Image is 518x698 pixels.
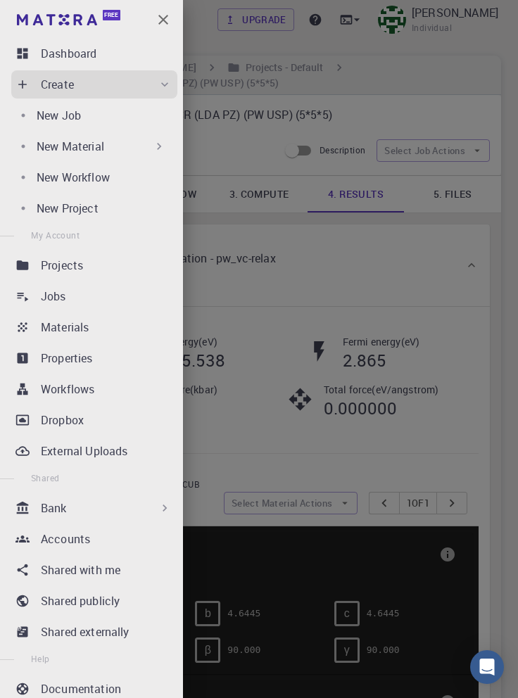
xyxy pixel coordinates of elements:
[41,257,83,274] p: Projects
[41,412,84,429] p: Dropbox
[14,8,126,31] a: Free
[11,194,172,222] a: New Project
[41,623,129,640] p: Shared externally
[41,76,74,93] p: Create
[30,10,73,23] span: Destek
[41,592,120,609] p: Shared publicly
[17,14,97,25] img: logo
[11,70,177,99] div: Create
[11,556,177,584] a: Shared with me
[11,618,177,646] a: Shared externally
[41,680,121,697] p: Documentation
[41,500,67,516] p: Bank
[41,319,89,336] p: Materials
[37,107,81,124] p: New Job
[11,494,177,522] div: Bank
[31,472,59,483] span: Shared
[37,169,110,186] p: New Workflow
[41,45,96,62] p: Dashboard
[11,587,177,615] a: Shared publicly
[41,350,93,367] p: Properties
[41,531,90,547] p: Accounts
[37,200,99,217] p: New Project
[11,344,177,372] a: Properties
[41,288,66,305] p: Jobs
[11,282,177,310] a: Jobs
[41,561,120,578] p: Shared with me
[11,406,177,434] a: Dropbox
[11,101,172,129] a: New Job
[31,229,80,241] span: My Account
[11,437,177,465] a: External Uploads
[104,11,118,19] span: Free
[11,525,177,553] a: Accounts
[11,132,172,160] div: New Material
[37,138,104,155] p: New Material
[11,163,172,191] a: New Workflow
[41,381,94,398] p: Workflows
[31,653,50,664] span: Help
[470,650,504,684] div: Open Intercom Messenger
[11,39,177,68] a: Dashboard
[11,251,177,279] a: Projects
[11,375,177,403] a: Workflows
[11,313,177,341] a: Materials
[41,443,127,459] p: External Uploads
